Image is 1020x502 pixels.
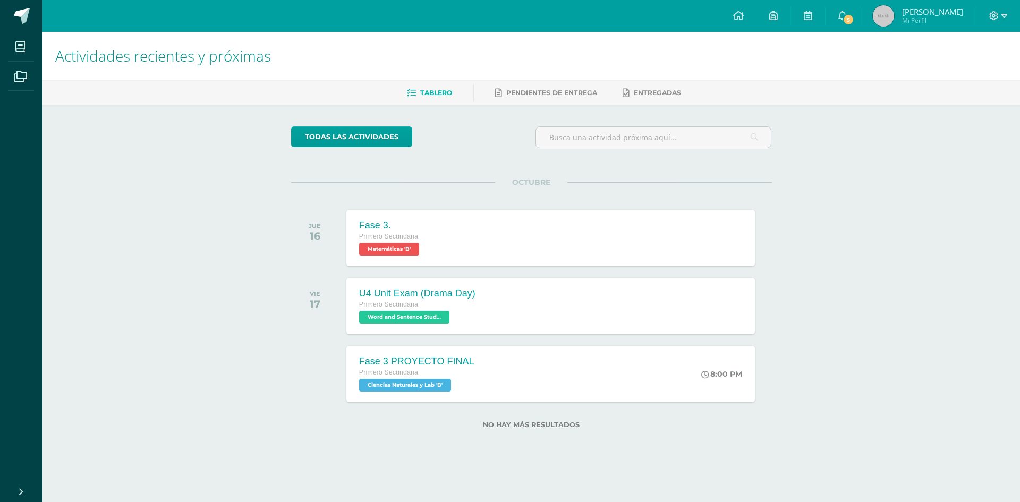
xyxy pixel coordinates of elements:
[843,14,854,25] span: 5
[359,243,419,256] span: Matemáticas 'B'
[420,89,452,97] span: Tablero
[873,5,894,27] img: 45x45
[701,369,742,379] div: 8:00 PM
[506,89,597,97] span: Pendientes de entrega
[291,421,772,429] label: No hay más resultados
[359,369,418,376] span: Primero Secundaria
[495,84,597,101] a: Pendientes de entrega
[495,177,567,187] span: OCTUBRE
[310,290,320,297] div: VIE
[359,220,422,231] div: Fase 3.
[359,356,474,367] div: Fase 3 PROYECTO FINAL
[359,233,418,240] span: Primero Secundaria
[291,126,412,147] a: todas las Actividades
[902,6,963,17] span: [PERSON_NAME]
[309,229,321,242] div: 16
[407,84,452,101] a: Tablero
[359,288,475,299] div: U4 Unit Exam (Drama Day)
[55,46,271,66] span: Actividades recientes y próximas
[359,311,449,324] span: Word and Sentence Study 'B'
[623,84,681,101] a: Entregadas
[309,222,321,229] div: JUE
[359,379,451,392] span: Ciencias Naturales y Lab 'B'
[902,16,963,25] span: Mi Perfil
[536,127,771,148] input: Busca una actividad próxima aquí...
[634,89,681,97] span: Entregadas
[359,301,418,308] span: Primero Secundaria
[310,297,320,310] div: 17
